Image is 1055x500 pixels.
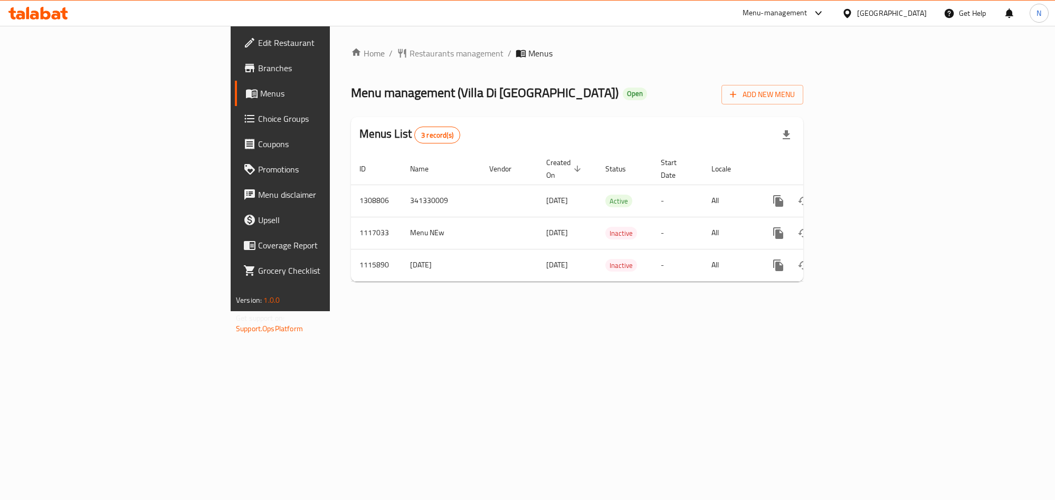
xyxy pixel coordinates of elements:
[757,153,876,185] th: Actions
[652,217,703,249] td: -
[258,188,398,201] span: Menu disclaimer
[546,258,568,272] span: [DATE]
[236,311,284,325] span: Get support on:
[528,47,553,60] span: Menus
[258,214,398,226] span: Upsell
[711,162,745,175] span: Locale
[605,195,632,207] span: Active
[605,227,637,239] span: Inactive
[258,138,398,150] span: Coupons
[359,126,460,143] h2: Menus List
[263,293,280,307] span: 1.0.0
[605,162,640,175] span: Status
[359,162,379,175] span: ID
[791,253,816,278] button: Change Status
[415,130,460,140] span: 3 record(s)
[703,185,757,217] td: All
[546,156,584,181] span: Created On
[235,207,407,233] a: Upsell
[766,220,791,246] button: more
[546,194,568,207] span: [DATE]
[258,36,398,49] span: Edit Restaurant
[235,258,407,283] a: Grocery Checklist
[721,85,803,104] button: Add New Menu
[410,47,503,60] span: Restaurants management
[402,249,481,281] td: [DATE]
[791,188,816,214] button: Change Status
[623,89,647,98] span: Open
[258,264,398,277] span: Grocery Checklist
[743,7,807,20] div: Menu-management
[236,322,303,335] a: Support.OpsPlatform
[1037,7,1041,19] span: N
[410,162,442,175] span: Name
[235,106,407,131] a: Choice Groups
[235,157,407,182] a: Promotions
[258,163,398,176] span: Promotions
[397,47,503,60] a: Restaurants management
[652,185,703,217] td: -
[351,81,619,104] span: Menu management ( Villa Di [GEOGRAPHIC_DATA] )
[652,249,703,281] td: -
[258,239,398,252] span: Coverage Report
[703,217,757,249] td: All
[402,185,481,217] td: 341330009
[351,153,876,282] table: enhanced table
[235,30,407,55] a: Edit Restaurant
[260,87,398,100] span: Menus
[508,47,511,60] li: /
[235,131,407,157] a: Coupons
[236,293,262,307] span: Version:
[605,259,637,272] div: Inactive
[489,162,525,175] span: Vendor
[414,127,460,143] div: Total records count
[730,88,795,101] span: Add New Menu
[546,226,568,239] span: [DATE]
[351,47,803,60] nav: breadcrumb
[703,249,757,281] td: All
[235,182,407,207] a: Menu disclaimer
[258,62,398,74] span: Branches
[766,253,791,278] button: more
[402,217,481,249] td: Menu NEw
[791,220,816,246] button: Change Status
[857,7,927,19] div: [GEOGRAPHIC_DATA]
[235,233,407,258] a: Coverage Report
[623,88,647,100] div: Open
[605,259,637,272] span: Inactive
[766,188,791,214] button: more
[258,112,398,125] span: Choice Groups
[774,122,799,148] div: Export file
[661,156,690,181] span: Start Date
[235,55,407,81] a: Branches
[235,81,407,106] a: Menus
